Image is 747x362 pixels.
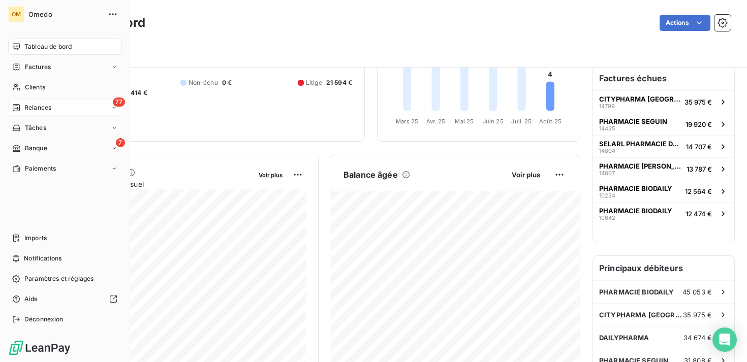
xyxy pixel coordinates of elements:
[8,140,121,156] a: 7Banque
[24,103,51,112] span: Relances
[599,162,682,170] span: PHARMACIE [PERSON_NAME]
[8,271,121,287] a: Paramètres et réglages
[599,184,672,192] span: PHARMACIE BIODAILY
[599,95,680,103] span: CITYPHARMA [GEOGRAPHIC_DATA]
[24,42,72,51] span: Tableau de bord
[24,234,47,243] span: Imports
[8,120,121,136] a: Tâches
[593,157,734,180] button: PHARMACIE [PERSON_NAME]1480713 787 €
[599,192,615,199] span: 10224
[511,118,532,125] tspan: Juil. 25
[682,288,712,296] span: 45 053 €
[599,334,649,342] span: DAILYPHARMA
[8,340,71,356] img: Logo LeanPay
[8,79,121,95] a: Clients
[344,169,398,181] h6: Balance âgée
[396,118,418,125] tspan: Mars 25
[306,78,322,87] span: Litige
[259,172,283,179] span: Voir plus
[685,187,712,195] span: 12 564 €
[512,171,540,179] span: Voir plus
[113,97,125,107] span: 77
[128,88,147,97] span: -414 €
[599,103,615,109] span: 14799
[593,113,734,135] button: PHARMACIE SEGUIN1442519 920 €
[326,78,352,87] span: 21 594 €
[687,165,712,173] span: 13 787 €
[686,143,712,151] span: 14 707 €
[599,288,674,296] span: PHARMACIE BIODAILY
[593,135,734,157] button: SELARL PHARMACIE DALAYRAC1480414 707 €
[455,118,474,125] tspan: Mai 25
[8,59,121,75] a: Factures
[683,311,712,319] span: 35 975 €
[8,160,121,177] a: Paiements
[25,144,47,153] span: Banque
[24,254,61,263] span: Notifications
[599,170,615,176] span: 14807
[599,148,615,154] span: 14804
[57,179,252,189] span: Chiffre d'affaires mensuel
[593,180,734,202] button: PHARMACIE BIODAILY1022412 564 €
[24,294,38,304] span: Aide
[593,202,734,224] button: PHARMACIE BIODAILY1064212 474 €
[116,138,125,147] span: 7
[8,6,24,22] div: OM
[8,230,121,246] a: Imports
[509,170,543,179] button: Voir plus
[599,140,682,148] span: SELARL PHARMACIE DALAYRAC
[25,83,45,92] span: Clients
[222,78,232,87] span: 0 €
[593,66,734,90] h6: Factures échues
[593,90,734,113] button: CITYPHARMA [GEOGRAPHIC_DATA]1479935 975 €
[24,274,94,283] span: Paramètres et réglages
[8,100,121,116] a: 77Relances
[686,120,712,128] span: 19 920 €
[684,98,712,106] span: 35 975 €
[712,327,737,352] div: Open Intercom Messenger
[660,15,710,31] button: Actions
[256,170,286,179] button: Voir plus
[599,117,667,125] span: PHARMACIE SEGUIN
[599,207,672,215] span: PHARMACIE BIODAILY
[599,125,615,131] span: 14425
[686,210,712,218] span: 12 474 €
[25,62,51,72] span: Factures
[24,315,64,324] span: Déconnexion
[483,118,504,125] tspan: Juin 25
[25,164,56,173] span: Paiements
[8,39,121,55] a: Tableau de bord
[683,334,712,342] span: 34 674 €
[28,10,102,18] span: Omedo
[189,78,218,87] span: Non-échu
[599,215,615,221] span: 10642
[426,118,445,125] tspan: Avr. 25
[25,123,46,133] span: Tâches
[599,311,683,319] span: CITYPHARMA [GEOGRAPHIC_DATA]
[593,256,734,280] h6: Principaux débiteurs
[539,118,562,125] tspan: Août 25
[8,291,121,307] a: Aide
